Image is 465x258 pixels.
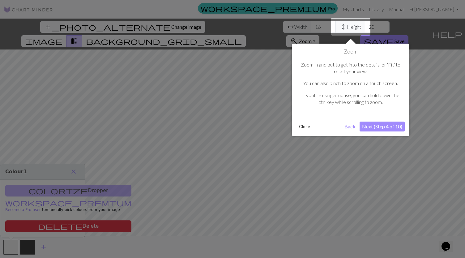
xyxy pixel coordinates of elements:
[300,61,402,75] p: Zoom in and out to get into the details, or 'Fit' to reset your view.
[360,122,405,131] button: Next (Step 4 of 10)
[300,92,402,106] p: If yout're using a mouse, you can hold down the ctrl key while scrolling to zoom.
[300,80,402,87] p: You can also pinch to zoom on a touch screen.
[296,122,313,131] button: Close
[296,48,405,55] h1: Zoom
[292,44,409,136] div: Zoom
[342,122,358,131] button: Back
